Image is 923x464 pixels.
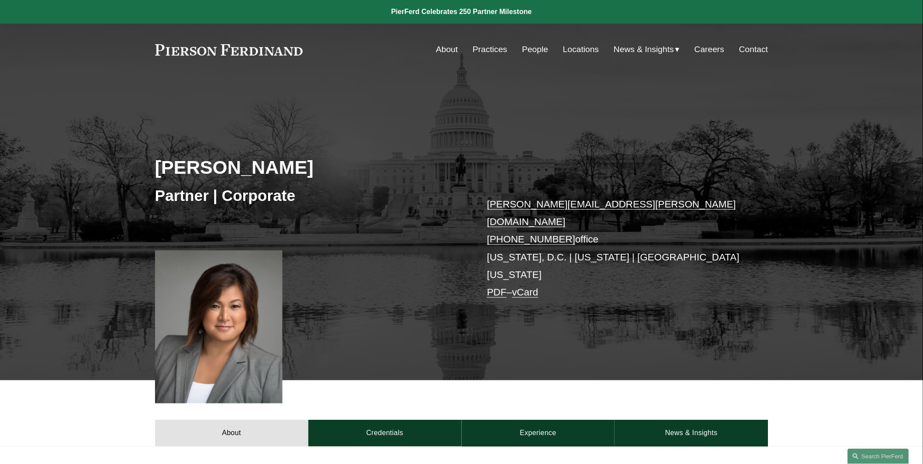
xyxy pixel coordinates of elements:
a: [PHONE_NUMBER] [487,234,576,245]
a: PDF [487,287,507,298]
a: Careers [694,41,724,58]
a: Locations [563,41,599,58]
a: Experience [462,420,615,446]
a: folder dropdown [614,41,680,58]
a: News & Insights [615,420,768,446]
a: Contact [739,41,768,58]
a: vCard [512,287,538,298]
p: office [US_STATE], D.C. | [US_STATE] | [GEOGRAPHIC_DATA][US_STATE] – [487,196,743,302]
a: People [522,41,548,58]
h3: Partner | Corporate [155,186,462,205]
a: About [155,420,308,446]
a: Search this site [848,449,909,464]
a: [PERSON_NAME][EMAIL_ADDRESS][PERSON_NAME][DOMAIN_NAME] [487,199,736,227]
h2: [PERSON_NAME] [155,156,462,179]
a: About [436,41,458,58]
a: Credentials [308,420,462,446]
span: News & Insights [614,42,674,57]
a: Practices [473,41,507,58]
